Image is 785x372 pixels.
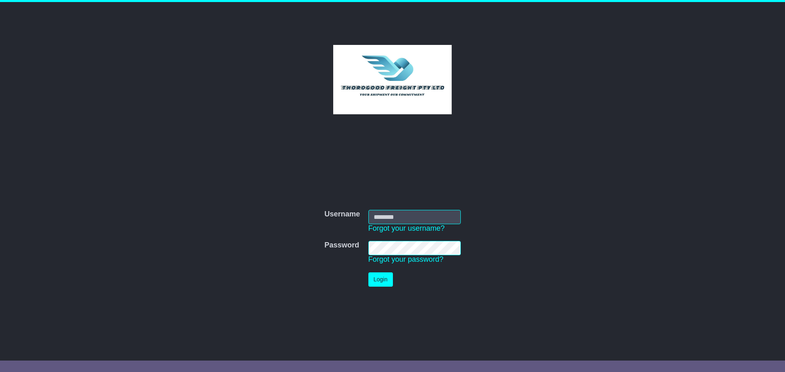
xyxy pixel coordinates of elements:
[368,224,445,232] a: Forgot your username?
[324,210,360,219] label: Username
[368,255,444,263] a: Forgot your password?
[333,45,452,114] img: Thorogood Freight Pty Ltd
[368,272,393,287] button: Login
[324,241,359,250] label: Password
